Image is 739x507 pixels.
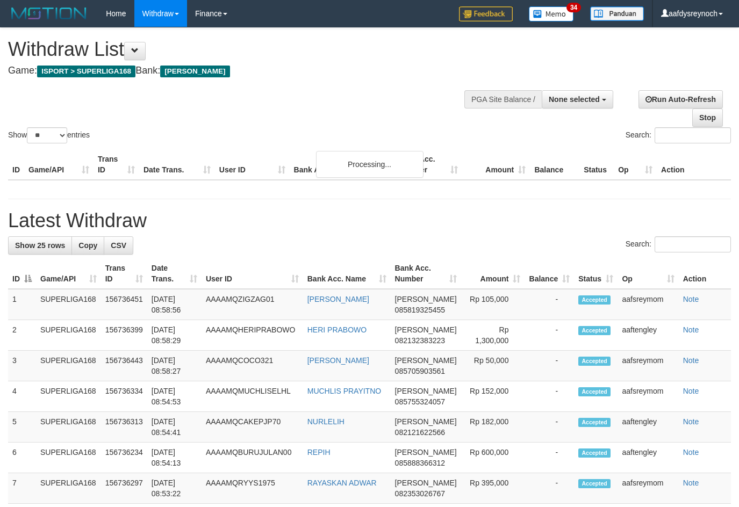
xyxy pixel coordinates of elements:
span: Copy 082132383223 to clipboard [395,336,445,345]
td: aaftengley [618,443,678,473]
td: Rp 105,000 [461,289,525,320]
td: AAAAMQCOCO321 [202,351,303,381]
td: - [525,320,574,351]
span: Accepted [578,357,611,366]
td: SUPERLIGA168 [36,443,101,473]
span: Accepted [578,387,611,396]
label: Search: [626,236,731,252]
td: SUPERLIGA168 [36,412,101,443]
td: - [525,289,574,320]
td: AAAAMQBURUJULAN00 [202,443,303,473]
th: Game/API: activate to sort column ascending [36,258,101,289]
th: User ID [215,149,290,180]
td: 156736399 [101,320,147,351]
th: Action [657,149,731,180]
td: AAAAMQCAKEPJP70 [202,412,303,443]
td: Rp 600,000 [461,443,525,473]
th: Status: activate to sort column ascending [574,258,618,289]
h4: Game: Bank: [8,66,482,76]
a: Note [683,387,699,395]
span: Show 25 rows [15,241,65,250]
th: User ID: activate to sort column ascending [202,258,303,289]
span: Copy 082353026767 to clipboard [395,489,445,498]
span: Accepted [578,448,611,458]
th: Date Trans. [139,149,215,180]
td: 156736234 [101,443,147,473]
div: PGA Site Balance / [464,90,542,108]
td: [DATE] 08:54:13 [147,443,202,473]
td: SUPERLIGA168 [36,381,101,412]
a: Note [683,356,699,365]
td: 7 [8,473,36,504]
div: Processing... [316,151,424,178]
td: [DATE] 08:58:56 [147,289,202,320]
td: aafsreymom [618,473,678,504]
img: MOTION_logo.png [8,5,90,21]
th: Amount [462,149,530,180]
td: - [525,443,574,473]
input: Search: [655,236,731,252]
th: Bank Acc. Number [394,149,462,180]
td: aafsreymom [618,351,678,381]
a: Note [683,325,699,334]
td: AAAAMQRYYS1975 [202,473,303,504]
span: Accepted [578,295,611,305]
span: [PERSON_NAME] [395,356,457,365]
td: AAAAMQZIGZAG01 [202,289,303,320]
th: Game/API [24,149,94,180]
td: SUPERLIGA168 [36,473,101,504]
span: Copy 085705903561 to clipboard [395,367,445,375]
a: Note [683,417,699,426]
a: Note [683,479,699,487]
button: None selected [542,90,613,108]
td: [DATE] 08:58:29 [147,320,202,351]
td: SUPERLIGA168 [36,351,101,381]
td: 156736451 [101,289,147,320]
a: Copy [71,236,104,255]
span: [PERSON_NAME] [395,295,457,303]
td: 156736297 [101,473,147,504]
span: ISPORT > SUPERLIGA168 [37,66,135,77]
td: AAAAMQHERIPRABOWO [202,320,303,351]
input: Search: [655,127,731,143]
td: - [525,381,574,412]
td: 156736443 [101,351,147,381]
label: Show entries [8,127,90,143]
td: 6 [8,443,36,473]
th: Op [614,149,657,180]
select: Showentries [27,127,67,143]
a: [PERSON_NAME] [307,295,369,303]
span: Copy 085819325455 to clipboard [395,306,445,314]
td: SUPERLIGA168 [36,289,101,320]
a: Show 25 rows [8,236,72,255]
img: panduan.png [590,6,644,21]
a: NURLELIH [307,417,345,426]
a: Run Auto-Refresh [638,90,723,108]
td: 1 [8,289,36,320]
td: AAAAMQMUCHLISELHL [202,381,303,412]
span: [PERSON_NAME] [395,479,457,487]
td: 156736334 [101,381,147,412]
span: [PERSON_NAME] [395,448,457,457]
th: Bank Acc. Number: activate to sort column ascending [391,258,461,289]
td: Rp 50,000 [461,351,525,381]
td: aaftengley [618,320,678,351]
img: Button%20Memo.svg [529,6,574,21]
a: [PERSON_NAME] [307,356,369,365]
span: Copy 082121622566 to clipboard [395,428,445,437]
span: Accepted [578,418,611,427]
h1: Withdraw List [8,39,482,60]
td: 4 [8,381,36,412]
td: 156736313 [101,412,147,443]
span: Accepted [578,326,611,335]
span: [PERSON_NAME] [395,325,457,334]
span: Copy 085888366312 to clipboard [395,459,445,467]
th: Trans ID: activate to sort column ascending [101,258,147,289]
a: Note [683,448,699,457]
th: Action [679,258,731,289]
th: Bank Acc. Name: activate to sort column ascending [303,258,391,289]
td: [DATE] 08:54:53 [147,381,202,412]
td: - [525,351,574,381]
th: Balance: activate to sort column ascending [525,258,574,289]
td: [DATE] 08:58:27 [147,351,202,381]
